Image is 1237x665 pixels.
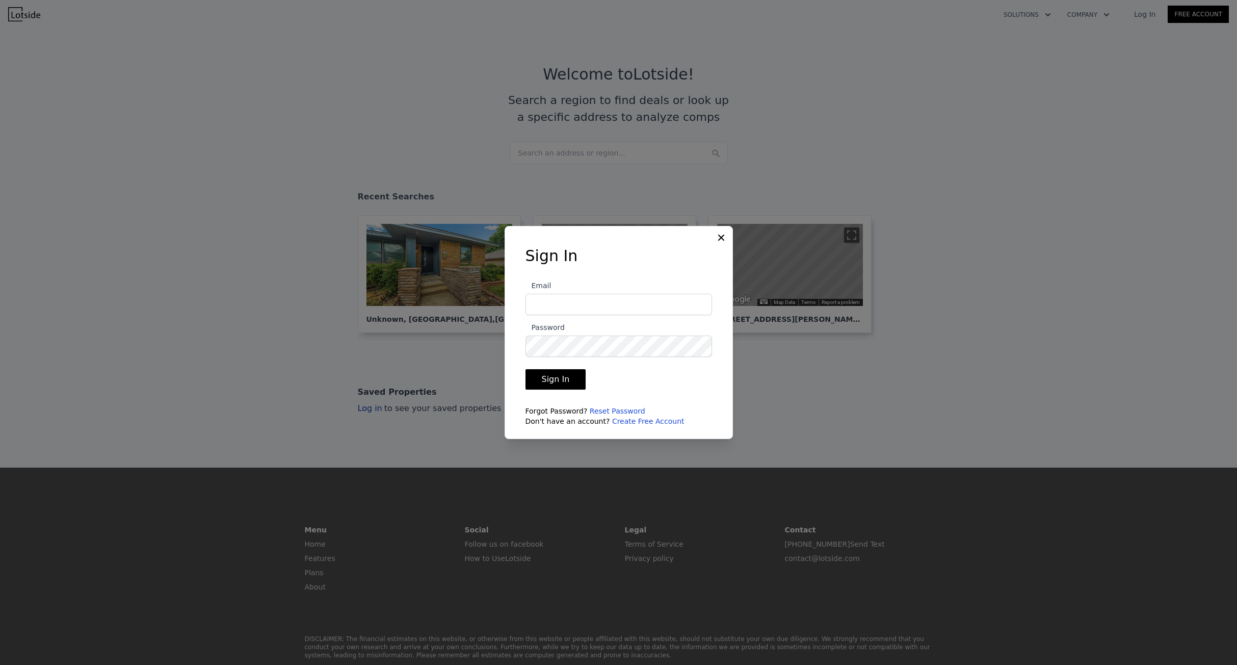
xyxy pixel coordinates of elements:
[525,369,586,390] button: Sign In
[590,407,645,415] a: Reset Password
[612,417,685,425] a: Create Free Account
[525,294,712,315] input: Email
[525,406,712,426] div: Forgot Password? Don't have an account?
[525,336,712,357] input: Password
[525,282,551,290] span: Email
[525,323,565,331] span: Password
[525,247,712,265] h3: Sign In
